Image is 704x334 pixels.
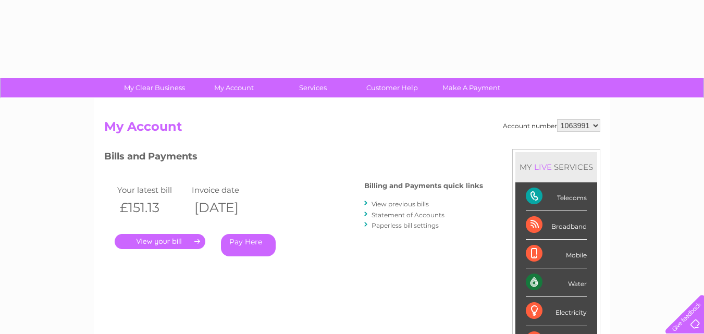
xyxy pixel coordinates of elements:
[526,268,587,297] div: Water
[104,119,600,139] h2: My Account
[112,78,197,97] a: My Clear Business
[189,183,264,197] td: Invoice date
[532,162,554,172] div: LIVE
[372,221,439,229] a: Paperless bill settings
[104,149,483,167] h3: Bills and Payments
[221,234,276,256] a: Pay Here
[189,197,264,218] th: [DATE]
[372,200,429,208] a: View previous bills
[526,182,587,211] div: Telecoms
[364,182,483,190] h4: Billing and Payments quick links
[270,78,356,97] a: Services
[526,211,587,240] div: Broadband
[115,197,190,218] th: £151.13
[372,211,444,219] a: Statement of Accounts
[526,297,587,326] div: Electricity
[191,78,277,97] a: My Account
[515,152,597,182] div: MY SERVICES
[349,78,435,97] a: Customer Help
[526,240,587,268] div: Mobile
[115,234,205,249] a: .
[115,183,190,197] td: Your latest bill
[503,119,600,132] div: Account number
[428,78,514,97] a: Make A Payment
